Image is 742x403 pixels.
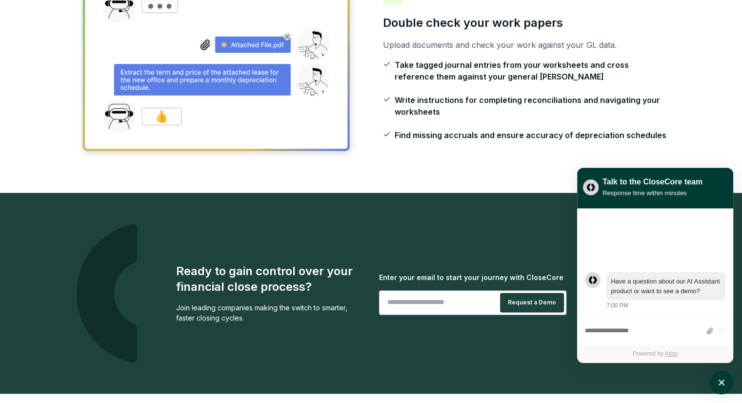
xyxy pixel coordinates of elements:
[665,350,678,357] a: Atlas
[383,39,668,51] p: Upload documents and check your work against your GL data.
[176,302,363,323] div: Join leading companies making the switch to smarter, faster closing cycles.
[585,322,725,340] div: atlas-composer
[395,94,668,118] span: Write instructions for completing reconciliations and navigating your worksheets
[577,209,733,363] div: atlas-ticket
[585,272,725,310] div: atlas-message
[395,59,668,82] span: Take tagged journal entries from your worksheets and cross reference them against your general [P...
[611,277,721,296] div: atlas-message-text
[710,371,733,394] button: atlas-launcher
[585,272,601,288] div: atlas-message-author-avatar
[577,168,733,363] div: atlas-window
[602,176,702,188] div: Talk to the CloseCore team
[176,263,363,295] div: Ready to gain control over your financial close process?
[583,180,599,195] img: yblje5SQxOoZuw2TcITt_icon.png
[606,272,725,310] div: Thursday, August 21, 7:00 PM
[577,345,733,363] div: Powered by
[706,327,713,335] button: Attach files by clicking or dropping files here
[379,272,566,282] div: Enter your email to start your journey with CloseCore
[383,15,668,31] h3: Double check your work papers
[500,293,564,312] button: Request a Demo
[395,129,666,141] span: Find missing accruals and ensure accuracy of depreciation schedules
[606,301,628,310] div: 7:00 PM
[77,224,137,363] img: logo
[606,272,725,300] div: atlas-message-bubble
[602,188,702,198] div: Response time within minutes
